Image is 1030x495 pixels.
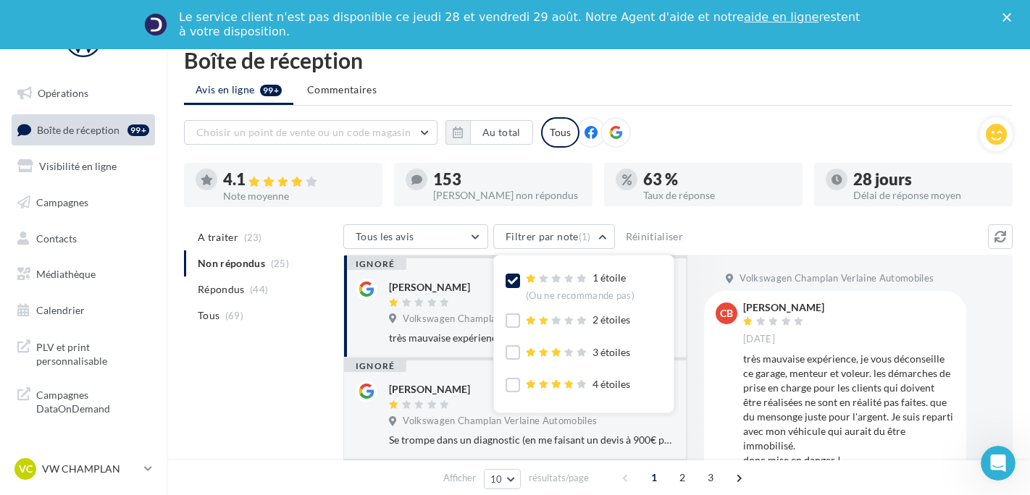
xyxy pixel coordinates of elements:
a: Contacts [9,224,158,254]
img: Profile image for Service-Client [144,13,167,36]
span: (1) [579,231,591,242]
span: Contacts [36,232,77,244]
p: VW CHAMPLAN [42,462,138,476]
div: ignoré [344,258,406,270]
div: Taux de réponse [643,190,791,200]
div: Délai de réponse moyen [853,190,1001,200]
div: très mauvaise expérience, je vous déconseille ce garage, menteur et voleur. les démarches de pris... [743,352,955,467]
div: 4.1 [223,172,371,188]
button: Au total [445,120,533,145]
div: Le service client n'est pas disponible ce jeudi 28 et vendredi 29 août. Notre Agent d'aide et not... [179,10,863,39]
span: VC [19,462,33,476]
span: Campagnes [36,196,88,208]
button: Choisir un point de vente ou un code magasin [184,120,437,145]
a: Opérations [9,78,158,109]
a: Boîte de réception99+ [9,114,158,145]
button: 10 [484,469,521,489]
span: Répondus [198,282,245,297]
div: Note moyenne [223,191,371,201]
div: (Ou ne recommande pas) [526,289,635,302]
button: Filtrer par note(1) [493,224,615,249]
div: 2 étoiles [526,313,630,328]
span: Volkswagen Champlan Verlaine Automobiles [403,313,597,326]
span: Campagnes DataOnDemand [36,385,149,416]
span: Visibilité en ligne [39,160,117,172]
div: très mauvaise expérience, je vous déconseille ce garage, menteur et voleur. les démarches de pris... [389,331,674,345]
div: [PERSON_NAME] [389,382,470,397]
span: Opérations [38,87,88,99]
div: Tous [541,117,579,148]
a: VC VW CHAMPLAN [12,455,155,483]
div: 63 % [643,172,791,187]
span: PLV et print personnalisable [36,337,149,368]
a: Visibilité en ligne [9,151,158,182]
span: Médiathèque [36,268,96,280]
span: Volkswagen Champlan Verlaine Automobiles [403,415,597,428]
span: Choisir un point de vente ou un code magasin [196,126,411,138]
div: Se trompe dans un diagnostic (en me faisant un devis à 900€ pour changer le compresseur de clim, ... [389,433,674,447]
button: Au total [470,120,533,145]
a: Calendrier [9,295,158,326]
span: 2 [671,466,694,489]
span: 3 [699,466,722,489]
span: 1 [642,466,666,489]
span: A traiter [198,230,238,245]
div: 1 étoile [526,271,635,302]
span: CB [720,306,733,321]
div: [PERSON_NAME] [743,302,824,313]
div: ignoré [344,360,406,372]
div: 4 étoiles [526,377,630,392]
a: Campagnes [9,187,158,218]
span: Volkswagen Champlan Verlaine Automobiles [740,272,934,285]
span: Tous les avis [356,230,414,242]
div: Boîte de réception [184,49,1013,71]
div: 28 jours [853,172,1001,187]
span: (69) [225,310,243,321]
span: 10 [490,473,503,485]
span: Commentaires [307,82,377,97]
span: (44) [250,284,268,295]
span: (23) [244,232,262,243]
a: PLV et print personnalisable [9,331,158,374]
div: Fermer [1002,13,1017,22]
button: Réinitialiser [620,228,690,245]
a: Médiathèque [9,259,158,289]
div: 153 [433,172,581,187]
span: Calendrier [36,304,85,316]
div: [PERSON_NAME] non répondus [433,190,581,200]
button: Tous les avis [343,224,488,249]
span: Boîte de réception [37,123,120,135]
div: 3 étoiles [526,345,630,360]
iframe: Intercom live chat [981,446,1016,481]
div: 99+ [127,124,149,136]
a: aide en ligne [744,10,818,24]
span: [DATE] [743,333,775,346]
div: [PERSON_NAME] [389,280,470,295]
span: Afficher [443,471,476,485]
span: résultats/page [529,471,589,485]
a: Campagnes DataOnDemand [9,379,158,422]
span: Tous [198,308,219,323]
